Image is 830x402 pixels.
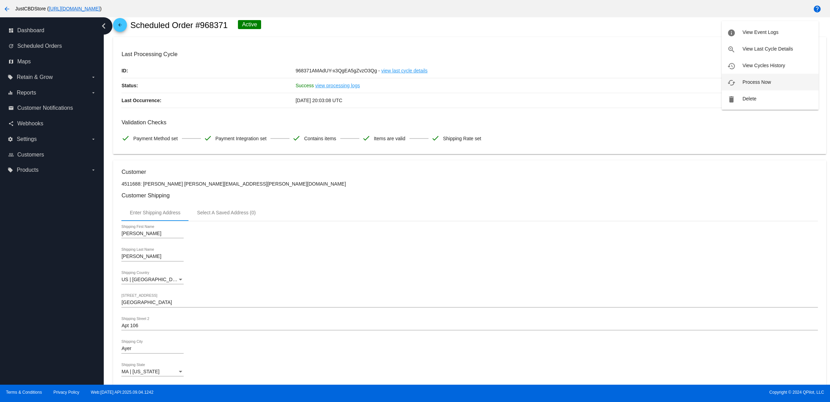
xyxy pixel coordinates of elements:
[727,62,736,70] mat-icon: history
[727,29,736,37] mat-icon: info
[727,45,736,54] mat-icon: zoom_in
[743,96,756,101] span: Delete
[743,29,778,35] span: View Event Logs
[743,79,771,85] span: Process Now
[743,63,785,68] span: View Cycles History
[727,95,736,104] mat-icon: delete
[727,79,736,87] mat-icon: cached
[743,46,793,52] span: View Last Cycle Details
